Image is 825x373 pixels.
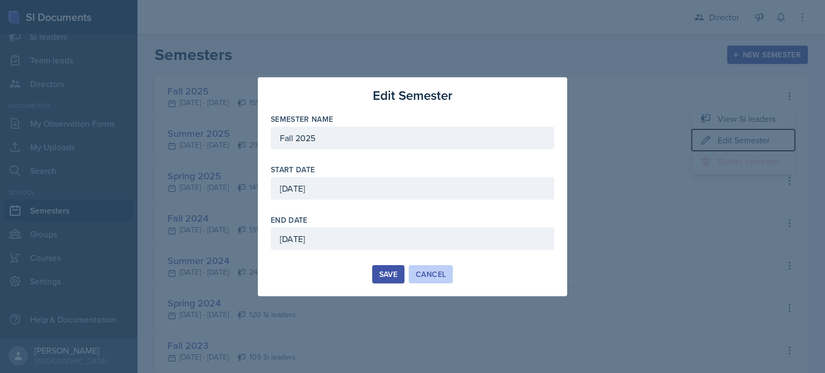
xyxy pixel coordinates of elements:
label: Start Date [271,164,315,175]
h3: Edit Semester [373,86,452,105]
label: Semester Name [271,114,334,125]
label: End Date [271,215,308,225]
div: Cancel [416,270,446,279]
input: Enter semester name [271,127,554,149]
div: Save [379,270,397,279]
button: Cancel [409,265,453,283]
button: Save [372,265,404,283]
